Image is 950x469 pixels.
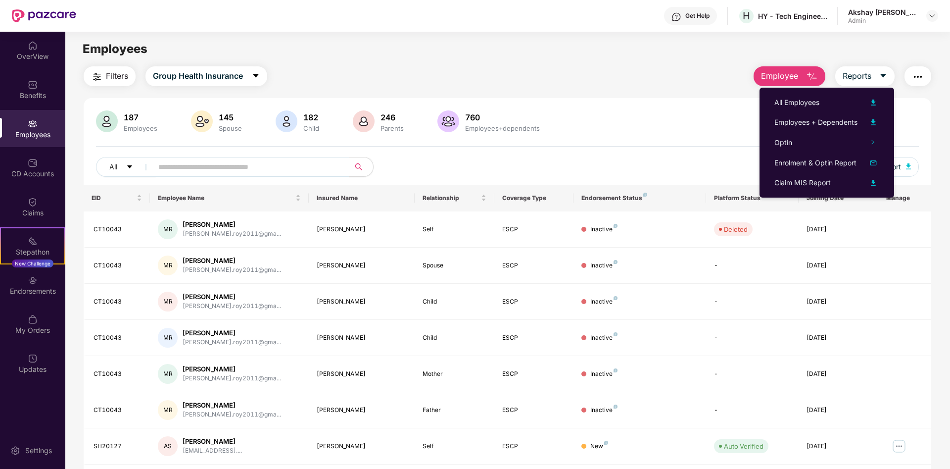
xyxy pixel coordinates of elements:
[28,354,38,364] img: svg+xml;base64,PHN2ZyBpZD0iVXBkYXRlZCIgeG1sbnM9Imh0dHA6Ly93d3cudzMub3JnLzIwMDAvc3ZnIiB3aWR0aD0iMj...
[317,297,407,307] div: [PERSON_NAME]
[317,333,407,343] div: [PERSON_NAME]
[867,97,879,108] img: svg+xml;base64,PHN2ZyB4bWxucz0iaHR0cDovL3d3dy53My5vcmcvMjAwMC9zdmciIHhtbG5zOnhsaW5rPSJodHRwOi8vd3...
[879,72,887,81] span: caret-down
[28,314,38,324] img: svg+xml;base64,PHN2ZyBpZD0iTXlfT3JkZXJzIiBkYXRhLW5hbWU9Ik15IE9yZGVycyIgeG1sbnM9Imh0dHA6Ly93d3cudz...
[379,124,406,132] div: Parents
[502,369,566,379] div: ESCP
[423,333,486,343] div: Child
[706,248,799,284] td: -
[109,161,117,172] span: All
[84,185,150,211] th: EID
[423,297,486,307] div: Child
[714,194,791,202] div: Platform Status
[706,320,799,356] td: -
[581,194,698,202] div: Endorsement Status
[183,292,281,302] div: [PERSON_NAME]
[91,71,103,83] img: svg+xml;base64,PHN2ZyB4bWxucz0iaHR0cDovL3d3dy53My5vcmcvMjAwMC9zdmciIHdpZHRoPSIyNCIgaGVpZ2h0PSIyNC...
[158,436,178,456] div: AS
[94,225,142,234] div: CT10043
[94,406,142,415] div: CT10043
[28,236,38,246] img: svg+xml;base64,PHN2ZyB4bWxucz0iaHR0cDovL3d3dy53My5vcmcvMjAwMC9zdmciIHdpZHRoPSIyMSIgaGVpZ2h0PSIyMC...
[843,70,871,82] span: Reports
[1,247,64,257] div: Stepathon
[423,261,486,270] div: Spouse
[415,185,494,211] th: Relationship
[349,163,368,171] span: search
[614,296,617,300] img: svg+xml;base64,PHN2ZyB4bWxucz0iaHR0cDovL3d3dy53My5vcmcvMjAwMC9zdmciIHdpZHRoPSI4IiBoZWlnaHQ9IjgiIH...
[706,356,799,392] td: -
[183,256,281,265] div: [PERSON_NAME]
[183,328,281,338] div: [PERSON_NAME]
[122,112,159,122] div: 187
[183,374,281,383] div: [PERSON_NAME].roy2011@gma...
[301,124,321,132] div: Child
[463,124,542,132] div: Employees+dependents
[848,17,917,25] div: Admin
[774,177,831,188] div: Claim MIS Report
[158,364,178,384] div: MR
[590,406,617,415] div: Inactive
[502,225,566,234] div: ESCP
[590,225,617,234] div: Inactive
[122,124,159,132] div: Employees
[106,70,128,82] span: Filters
[437,110,459,132] img: svg+xml;base64,PHN2ZyB4bWxucz0iaHR0cDovL3d3dy53My5vcmcvMjAwMC9zdmciIHhtbG5zOnhsaW5rPSJodHRwOi8vd3...
[217,124,244,132] div: Spouse
[317,225,407,234] div: [PERSON_NAME]
[502,297,566,307] div: ESCP
[183,410,281,419] div: [PERSON_NAME].roy2011@gma...
[92,194,135,202] span: EID
[28,158,38,168] img: svg+xml;base64,PHN2ZyBpZD0iQ0RfQWNjb3VudHMiIGRhdGEtbmFtZT0iQ0QgQWNjb3VudHMiIHhtbG5zPSJodHRwOi8vd3...
[774,157,856,168] div: Enrolment & Optin Report
[807,333,870,343] div: [DATE]
[28,41,38,51] img: svg+xml;base64,PHN2ZyBpZD0iSG9tZSIgeG1sbnM9Imh0dHA6Ly93d3cudzMub3JnLzIwMDAvc3ZnIiB3aWR0aD0iMjAiIG...
[317,369,407,379] div: [PERSON_NAME]
[28,197,38,207] img: svg+xml;base64,PHN2ZyBpZD0iQ2xhaW0iIHhtbG5zPSJodHRwOi8vd3d3LnczLm9yZy8yMDAwL3N2ZyIgd2lkdGg9IjIwIi...
[774,117,857,128] div: Employees + Dependents
[754,66,825,86] button: Employee
[671,12,681,22] img: svg+xml;base64,PHN2ZyBpZD0iSGVscC0zMngzMiIgeG1sbnM9Imh0dHA6Ly93d3cudzMub3JnLzIwMDAvc3ZnIiB3aWR0aD...
[807,297,870,307] div: [DATE]
[835,66,895,86] button: Reportscaret-down
[807,406,870,415] div: [DATE]
[96,110,118,132] img: svg+xml;base64,PHN2ZyB4bWxucz0iaHR0cDovL3d3dy53My5vcmcvMjAwMC9zdmciIHhtbG5zOnhsaW5rPSJodHRwOi8vd3...
[94,261,142,270] div: CT10043
[423,406,486,415] div: Father
[743,10,750,22] span: H
[183,302,281,311] div: [PERSON_NAME].roy2011@gma...
[96,157,156,177] button: Allcaret-down
[614,405,617,409] img: svg+xml;base64,PHN2ZyB4bWxucz0iaHR0cDovL3d3dy53My5vcmcvMjAwMC9zdmciIHdpZHRoPSI4IiBoZWlnaHQ9IjgiIH...
[94,442,142,451] div: SH20127
[867,177,879,189] img: svg+xml;base64,PHN2ZyB4bWxucz0iaHR0cDovL3d3dy53My5vcmcvMjAwMC9zdmciIHhtbG5zOnhsaW5rPSJodHRwOi8vd3...
[774,138,792,147] span: Optin
[183,365,281,374] div: [PERSON_NAME]
[150,185,309,211] th: Employee Name
[502,261,566,270] div: ESCP
[502,333,566,343] div: ESCP
[912,71,924,83] img: svg+xml;base64,PHN2ZyB4bWxucz0iaHR0cDovL3d3dy53My5vcmcvMjAwMC9zdmciIHdpZHRoPSIyNCIgaGVpZ2h0PSIyNC...
[84,66,136,86] button: Filters
[153,70,243,82] span: Group Health Insurance
[353,110,375,132] img: svg+xml;base64,PHN2ZyB4bWxucz0iaHR0cDovL3d3dy53My5vcmcvMjAwMC9zdmciIHhtbG5zOnhsaW5rPSJodHRwOi8vd3...
[94,333,142,343] div: CT10043
[217,112,244,122] div: 145
[252,72,260,81] span: caret-down
[590,442,608,451] div: New
[706,284,799,320] td: -
[807,369,870,379] div: [DATE]
[183,338,281,347] div: [PERSON_NAME].roy2011@gma...
[724,441,763,451] div: Auto Verified
[317,261,407,270] div: [PERSON_NAME]
[183,437,242,446] div: [PERSON_NAME]
[309,185,415,211] th: Insured Name
[183,229,281,239] div: [PERSON_NAME].roy2011@gma...
[276,110,297,132] img: svg+xml;base64,PHN2ZyB4bWxucz0iaHR0cDovL3d3dy53My5vcmcvMjAwMC9zdmciIHhtbG5zOnhsaW5rPSJodHRwOi8vd3...
[463,112,542,122] div: 760
[590,333,617,343] div: Inactive
[758,11,827,21] div: HY - Tech Engineers Limited
[867,116,879,128] img: svg+xml;base64,PHN2ZyB4bWxucz0iaHR0cDovL3d3dy53My5vcmcvMjAwMC9zdmciIHhtbG5zOnhsaW5rPSJodHRwOi8vd3...
[158,292,178,312] div: MR
[906,163,911,169] img: svg+xml;base64,PHN2ZyB4bWxucz0iaHR0cDovL3d3dy53My5vcmcvMjAwMC9zdmciIHhtbG5zOnhsaW5rPSJodHRwOi8vd3...
[423,225,486,234] div: Self
[761,70,798,82] span: Employee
